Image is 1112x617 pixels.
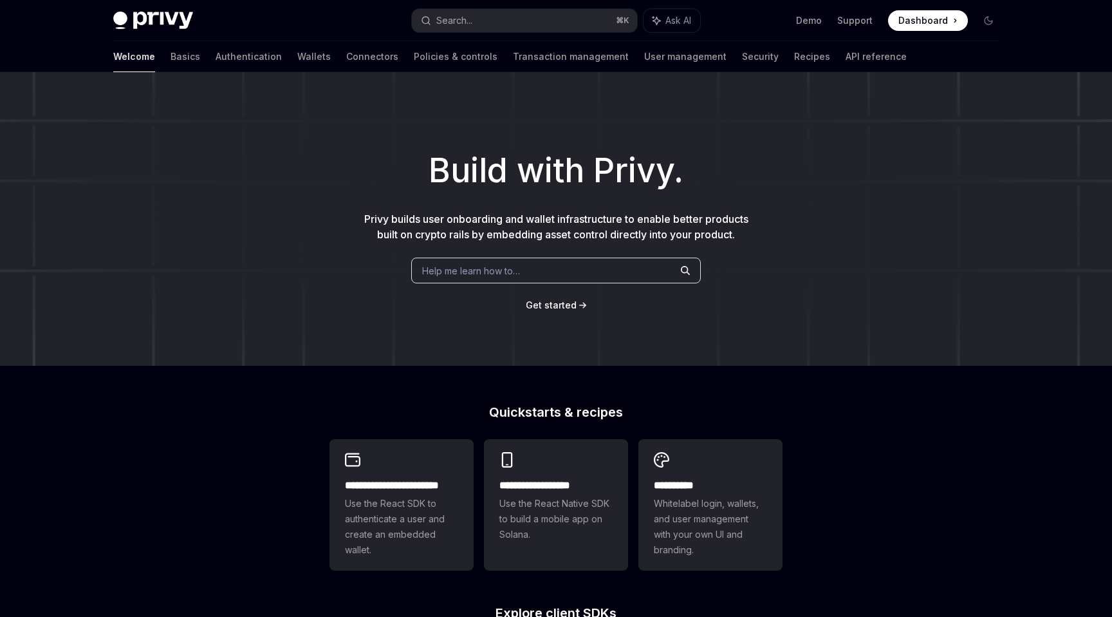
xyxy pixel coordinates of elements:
[364,213,748,241] span: Privy builds user onboarding and wallet infrastructure to enable better products built on crypto ...
[898,14,948,27] span: Dashboard
[644,9,700,32] button: Ask AI
[21,146,1091,196] h1: Build with Privy.
[216,41,282,72] a: Authentication
[113,41,155,72] a: Welcome
[414,41,497,72] a: Policies & controls
[644,41,727,72] a: User management
[794,41,830,72] a: Recipes
[837,14,873,27] a: Support
[436,13,472,28] div: Search...
[638,439,783,571] a: **** *****Whitelabel login, wallets, and user management with your own UI and branding.
[616,15,629,26] span: ⌘ K
[526,299,577,310] span: Get started
[346,41,398,72] a: Connectors
[513,41,629,72] a: Transaction management
[654,496,767,558] span: Whitelabel login, wallets, and user management with your own UI and branding.
[171,41,200,72] a: Basics
[297,41,331,72] a: Wallets
[345,496,458,558] span: Use the React SDK to authenticate a user and create an embedded wallet.
[412,9,637,32] button: Search...⌘K
[742,41,779,72] a: Security
[796,14,822,27] a: Demo
[422,264,520,278] span: Help me learn how to…
[888,10,968,31] a: Dashboard
[329,406,783,419] h2: Quickstarts & recipes
[846,41,907,72] a: API reference
[484,439,628,571] a: **** **** **** ***Use the React Native SDK to build a mobile app on Solana.
[665,14,691,27] span: Ask AI
[978,10,999,31] button: Toggle dark mode
[499,496,613,542] span: Use the React Native SDK to build a mobile app on Solana.
[526,299,577,312] a: Get started
[113,12,193,30] img: dark logo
